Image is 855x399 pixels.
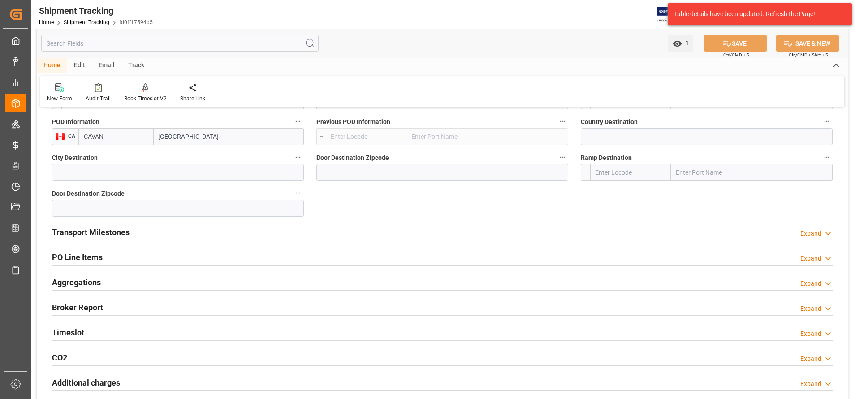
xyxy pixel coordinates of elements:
[52,377,120,389] h2: Additional charges
[67,58,92,73] div: Edit
[723,51,749,58] span: Ctrl/CMD + S
[776,35,839,52] button: SAVE & NEW
[590,164,671,181] input: Enter Locode
[52,352,67,364] h2: CO2
[821,151,833,163] button: Ramp Destination
[800,229,821,238] div: Expand
[121,58,151,73] div: Track
[52,301,103,313] h2: Broker Report
[704,35,767,52] button: SAVE
[39,4,153,17] div: Shipment Tracking
[124,94,167,103] div: Book Timeslot V2
[154,128,304,145] input: Enter Port Name
[52,276,101,288] h2: Aggregations
[65,133,75,139] span: CA
[674,9,839,19] div: Table details have been updated. Refresh the Page!.
[821,116,833,127] button: Country Destination
[37,58,67,73] div: Home
[800,329,821,339] div: Expand
[292,151,304,163] button: City Destination
[326,128,406,145] input: Enter Locode
[39,19,54,26] a: Home
[47,94,72,103] div: New Form
[78,128,154,145] input: Enter Locode
[800,279,821,288] div: Expand
[668,35,693,52] button: open menu
[789,51,828,58] span: Ctrl/CMD + Shift + S
[316,117,390,127] span: Previous POD Information
[52,226,130,238] h2: Transport Milestones
[56,133,65,140] img: country
[292,187,304,199] button: Door Destination Zipcode
[41,35,319,52] input: Search Fields
[581,164,590,181] div: --
[671,164,833,181] input: Enter Port Name
[682,39,689,47] span: 1
[52,326,84,339] h2: Timeslot
[52,153,98,163] span: City Destination
[52,117,99,127] span: POD Information
[92,58,121,73] div: Email
[800,379,821,389] div: Expand
[86,94,111,103] div: Audit Trail
[292,116,304,127] button: POD Information
[581,153,632,163] span: Ramp Destination
[800,354,821,364] div: Expand
[52,189,125,198] span: Door Destination Zipcode
[316,153,389,163] span: Door Destination Zipcode
[406,128,568,145] input: Enter Port Name
[52,251,103,263] h2: PO Line Items
[180,94,205,103] div: Share Link
[557,116,568,127] button: Previous POD Information
[557,151,568,163] button: Door Destination Zipcode
[657,7,688,22] img: Exertis%20JAM%20-%20Email%20Logo.jpg_1722504956.jpg
[800,304,821,313] div: Expand
[800,254,821,263] div: Expand
[581,117,638,127] span: Country Destination
[64,19,109,26] a: Shipment Tracking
